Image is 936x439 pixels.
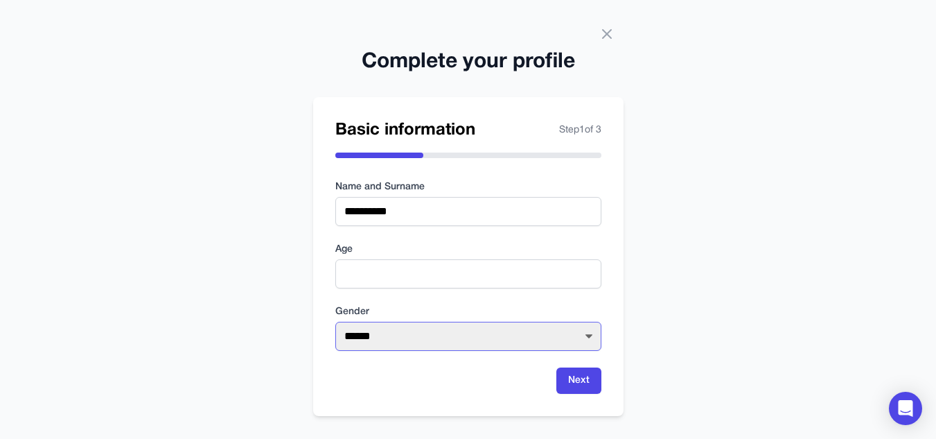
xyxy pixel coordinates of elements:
h2: Complete your profile [313,50,624,75]
label: Name and Surname [335,180,601,194]
label: Gender [335,305,601,319]
button: Next [556,368,601,394]
h2: Basic information [335,119,475,141]
label: Age [335,243,601,257]
div: Open Intercom Messenger [889,392,922,425]
span: Step 1 of 3 [559,123,601,137]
